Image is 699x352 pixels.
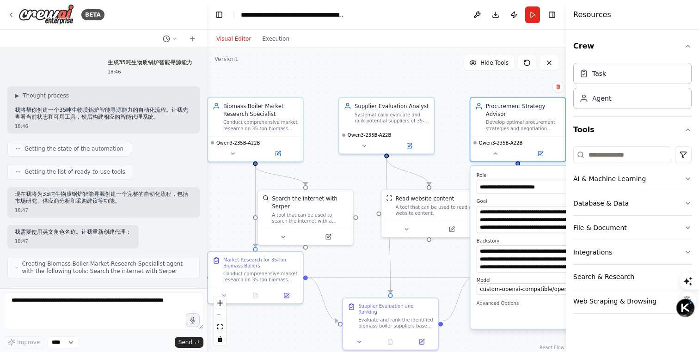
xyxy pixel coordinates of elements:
[216,140,260,146] span: Qwen3-235B-A22B
[223,119,298,132] div: Conduct comprehensive market research on 35-ton biomass boilers, analyzing technical specificatio...
[23,92,69,99] span: Thought process
[15,207,192,214] div: 18:47
[257,33,295,44] button: Execution
[477,300,519,306] span: Advanced Options
[408,337,435,346] button: Open in side panel
[308,274,338,325] g: Edge from b8fd5a3c-4543-4f65-a009-71c2d00f54db to ba205720-5d96-4bef-84dd-50f17f38c67f
[211,33,257,44] button: Visual Editor
[223,257,298,269] div: Market Research for 35-Ton Biomass Boilers
[272,212,348,225] div: A tool that can be used to search the internet with a search_query. Supports different search typ...
[486,119,561,132] div: Develop optimal procurement strategies and negotiation recommendations for {company_name}'s 35-to...
[207,97,304,162] div: Biomass Boiler Market Research SpecialistConduct comprehensive market research on 35-ton biomass ...
[477,198,617,204] label: Goal
[386,195,392,201] img: ScrapeWebsiteTool
[22,260,192,275] span: Creating Biomass Boiler Market Research Specialist agent with the following tools: Search the int...
[395,204,472,217] div: A tool that can be used to read a website content.
[207,251,304,304] div: Market Research for 35-Ton Biomass BoilersConduct comprehensive market research on 35-ton biomass...
[519,149,562,158] button: Open in side panel
[308,274,473,282] g: Edge from b8fd5a3c-4543-4f65-a009-71c2d00f54db to 71da3804-dd05-4afb-8f58-57992783503e
[257,189,354,245] div: SerperDevToolSearch the internet with SerperA tool that can be used to search the internet with a...
[552,81,564,93] button: Delete node
[17,339,40,346] span: Improve
[573,9,611,20] h4: Resources
[15,92,69,99] button: ▶Thought process
[477,238,617,244] label: Backstory
[477,277,617,283] label: Model
[214,321,226,333] button: fit view
[430,225,473,234] button: Open in side panel
[477,299,617,307] button: Advanced Options
[477,172,617,178] label: Role
[573,265,692,289] button: Search & Research
[358,317,433,329] div: Evaluate and rank the identified biomass boiler suppliers based on: manufacturing capabilities, q...
[108,59,192,67] p: 生成35吨生物质锅炉智能寻源能力
[15,123,192,130] div: 18:46
[241,10,345,19] nav: breadcrumb
[338,97,435,154] div: Supplier Evaluation AnalystSystematically evaluate and rank potential suppliers of 35-ton biomass...
[25,168,125,176] span: Getting the list of ready-to-use tools
[443,274,473,325] g: Edge from ba205720-5d96-4bef-84dd-50f17f38c67f to 71da3804-dd05-4afb-8f58-57992783503e
[256,149,300,158] button: Open in side panel
[480,59,509,67] span: Hide Tools
[15,107,192,121] p: 我将帮你创建一个35吨生物质锅炉智能寻源能力的自动化流程。让我先查看当前状态和可用工具，然后构建相应的智能代理系统。
[573,117,692,143] button: Tools
[470,97,566,162] div: Procurement Strategy AdvisorDevelop optimal procurement strategies and negotiation recommendation...
[573,216,692,240] button: File & Document
[477,283,617,295] button: custom-openai-compatible/openai/[PERSON_NAME]/Qwen3-235B-A22B
[273,291,300,300] button: Open in side panel
[480,285,604,293] span: custom-openai-compatible/openai/Qwen/Qwen3-235B-A22B
[573,33,692,59] button: Crew
[215,55,239,63] div: Version 1
[223,102,298,117] div: Biomass Boiler Market Research Specialist
[108,68,192,75] div: 18:46
[355,102,429,110] div: Supplier Evaluation Analyst
[25,145,123,152] span: Getting the state of the automation
[251,166,259,247] g: Edge from 066911ff-61ea-48e9-96fc-e8f624ffdd44 to b8fd5a3c-4543-4f65-a009-71c2d00f54db
[263,195,269,201] img: SerperDevTool
[573,59,692,116] div: Crew
[381,189,478,237] div: ScrapeWebsiteToolRead website contentA tool that can be used to read a website content.
[214,309,226,321] button: zoom out
[175,337,203,348] button: Send
[214,297,226,309] button: zoom in
[573,191,692,215] button: Database & Data
[81,9,104,20] div: BETA
[479,140,522,146] span: Qwen3-235B-A22B
[383,158,433,185] g: Edge from bac45896-2ed9-4845-870f-9b3c3105864b to 4cf16f35-6187-4958-a113-27a69556258f
[18,4,74,25] img: Logo
[486,102,561,117] div: Procurement Strategy Advisor
[540,345,564,350] a: React Flow attribution
[185,33,200,44] button: Start a new chat
[573,289,692,313] button: Web Scraping & Browsing
[464,55,514,70] button: Hide Tools
[251,166,309,185] g: Edge from 066911ff-61ea-48e9-96fc-e8f624ffdd44 to 53309aea-62cc-4e05-b073-e5fa654c074b
[383,158,394,293] g: Edge from bac45896-2ed9-4845-870f-9b3c3105864b to ba205720-5d96-4bef-84dd-50f17f38c67f
[4,336,44,348] button: Improve
[15,92,19,99] span: ▶
[358,303,433,316] div: Supplier Evaluation and Ranking
[15,191,192,205] p: 现在我将为35吨生物质锅炉智能寻源创建一个完整的自动化流程，包括市场研究、供应商分析和采购建议等功能。
[342,297,439,350] div: Supplier Evaluation and RankingEvaluate and rank the identified biomass boiler suppliers based on...
[223,271,298,283] div: Conduct comprehensive market research on 35-ton biomass boilers including: technical specificatio...
[239,291,272,300] button: No output available
[272,195,348,210] div: Search the internet with Serper
[159,33,181,44] button: Switch to previous chat
[546,8,558,21] button: Hide right sidebar
[15,229,131,236] p: 我需要使用英文角色名称。让我重新创建代理：
[573,143,692,321] div: Tools
[573,240,692,264] button: Integrations
[573,167,692,191] button: AI & Machine Learning
[307,232,350,242] button: Open in side panel
[355,112,429,124] div: Systematically evaluate and rank potential suppliers of 35-ton biomass boilers for {company_name}...
[186,313,200,327] button: Click to speak your automation idea
[213,8,226,21] button: Hide left sidebar
[592,94,611,103] div: Agent
[214,333,226,345] button: toggle interactivity
[178,339,192,346] span: Send
[374,337,407,346] button: No output available
[395,195,454,203] div: Read website content
[348,132,391,138] span: Qwen3-235B-A22B
[387,141,431,151] button: Open in side panel
[592,69,606,78] div: Task
[15,238,131,245] div: 18:47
